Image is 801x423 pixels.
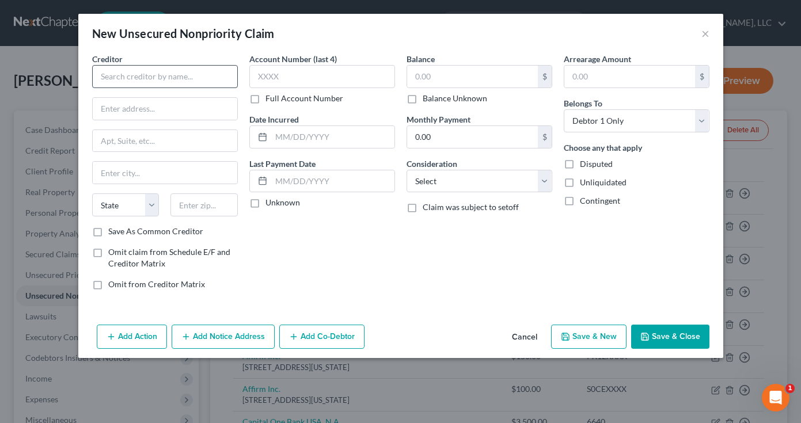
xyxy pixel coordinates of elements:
label: Full Account Number [265,93,343,104]
input: MM/DD/YYYY [271,170,394,192]
button: × [701,26,709,40]
label: Last Payment Date [249,158,316,170]
label: Unknown [265,197,300,208]
input: Enter city... [93,162,237,184]
input: Search creditor by name... [92,65,238,88]
span: Creditor [92,54,123,64]
label: Save As Common Creditor [108,226,203,237]
span: Omit claim from Schedule E/F and Creditor Matrix [108,247,230,268]
label: Arrearage Amount [564,53,631,65]
input: 0.00 [407,126,538,148]
span: Contingent [580,196,620,205]
label: Balance [407,53,435,65]
input: Apt, Suite, etc... [93,130,237,152]
label: Choose any that apply [564,142,642,154]
button: Add Co-Debtor [279,325,365,349]
span: Unliquidated [580,177,627,187]
input: 0.00 [564,66,695,87]
input: Enter address... [93,98,237,120]
button: Save & New [551,325,627,349]
label: Account Number (last 4) [249,53,337,65]
div: $ [538,66,552,87]
button: Add Notice Address [172,325,275,349]
span: Belongs To [564,98,602,108]
span: Claim was subject to setoff [423,202,519,212]
span: Omit from Creditor Matrix [108,279,205,289]
div: New Unsecured Nonpriority Claim [92,25,275,41]
input: Enter zip... [170,193,238,216]
button: Add Action [97,325,167,349]
input: MM/DD/YYYY [271,126,394,148]
input: XXXX [249,65,395,88]
input: 0.00 [407,66,538,87]
div: $ [695,66,709,87]
button: Cancel [503,326,546,349]
label: Balance Unknown [423,93,487,104]
label: Monthly Payment [407,113,470,125]
label: Consideration [407,158,457,170]
iframe: Intercom live chat [762,384,789,411]
span: Disputed [580,159,613,169]
label: Date Incurred [249,113,299,125]
span: 1 [785,384,795,393]
div: $ [538,126,552,148]
button: Save & Close [631,325,709,349]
